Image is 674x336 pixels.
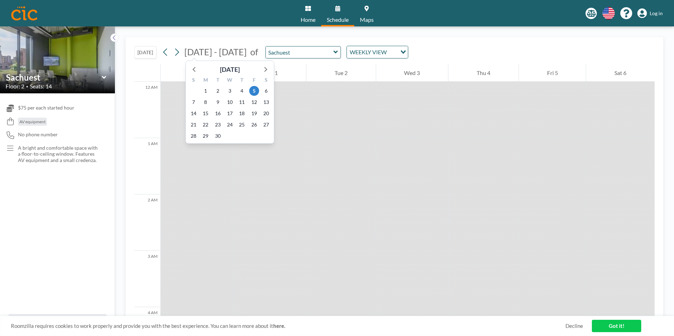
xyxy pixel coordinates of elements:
[637,8,663,18] a: Log in
[134,194,160,251] div: 2 AM
[18,131,58,138] span: No phone number
[189,108,198,118] span: Sunday, September 14, 2025
[11,6,37,20] img: organization-logo
[237,97,247,107] span: Thursday, September 11, 2025
[360,17,374,23] span: Maps
[26,84,28,89] span: •
[213,108,223,118] span: Tuesday, September 16, 2025
[224,76,236,85] div: W
[225,120,235,130] span: Wednesday, September 24, 2025
[249,86,259,96] span: Friday, September 5, 2025
[301,17,315,23] span: Home
[220,64,240,74] div: [DATE]
[237,108,247,118] span: Thursday, September 18, 2025
[650,10,663,17] span: Log in
[161,64,234,82] div: Sun 31
[213,131,223,141] span: Tuesday, September 30, 2025
[273,323,285,329] a: here.
[565,323,583,329] a: Decline
[8,314,106,328] button: All resources
[261,120,271,130] span: Saturday, September 27, 2025
[213,97,223,107] span: Tuesday, September 9, 2025
[201,131,210,141] span: Monday, September 29, 2025
[201,86,210,96] span: Monday, September 1, 2025
[266,46,333,58] input: Sachuest
[213,120,223,130] span: Tuesday, September 23, 2025
[519,64,586,82] div: Fri 5
[592,320,641,332] a: Got it!
[225,86,235,96] span: Wednesday, September 3, 2025
[389,48,396,57] input: Search for option
[237,86,247,96] span: Thursday, September 4, 2025
[200,76,212,85] div: M
[19,119,45,124] span: AV equipment
[261,97,271,107] span: Saturday, September 13, 2025
[11,323,565,329] span: Roomzilla requires cookies to work properly and provide you with the best experience. You can lea...
[18,145,101,163] p: A bright and comfortable space with a floor-to-ceiling window. Features AV equipment and a small ...
[347,46,408,58] div: Search for option
[260,76,272,85] div: S
[18,105,74,111] span: $75 per each started hour
[249,120,259,130] span: Friday, September 26, 2025
[189,97,198,107] span: Sunday, September 7, 2025
[225,97,235,107] span: Wednesday, September 10, 2025
[261,86,271,96] span: Saturday, September 6, 2025
[134,46,157,58] button: [DATE]
[327,17,349,23] span: Schedule
[306,64,376,82] div: Tue 2
[213,86,223,96] span: Tuesday, September 2, 2025
[348,48,388,57] span: WEEKLY VIEW
[236,76,248,85] div: T
[225,108,235,118] span: Wednesday, September 17, 2025
[201,120,210,130] span: Monday, September 22, 2025
[6,72,102,82] input: Sachuest
[134,82,160,138] div: 12 AM
[189,131,198,141] span: Sunday, September 28, 2025
[134,251,160,307] div: 3 AM
[134,138,160,194] div: 1 AM
[261,108,271,118] span: Saturday, September 20, 2025
[237,120,247,130] span: Thursday, September 25, 2025
[201,108,210,118] span: Monday, September 15, 2025
[250,46,258,57] span: of
[212,76,224,85] div: T
[249,97,259,107] span: Friday, September 12, 2025
[189,120,198,130] span: Sunday, September 21, 2025
[249,108,259,118] span: Friday, September 19, 2025
[248,76,260,85] div: F
[30,83,52,90] span: Seats: 14
[184,46,247,57] span: [DATE] - [DATE]
[586,64,655,82] div: Sat 6
[6,83,24,90] span: Floor: 2
[201,97,210,107] span: Monday, September 8, 2025
[448,64,519,82] div: Thu 4
[376,64,448,82] div: Wed 3
[188,76,200,85] div: S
